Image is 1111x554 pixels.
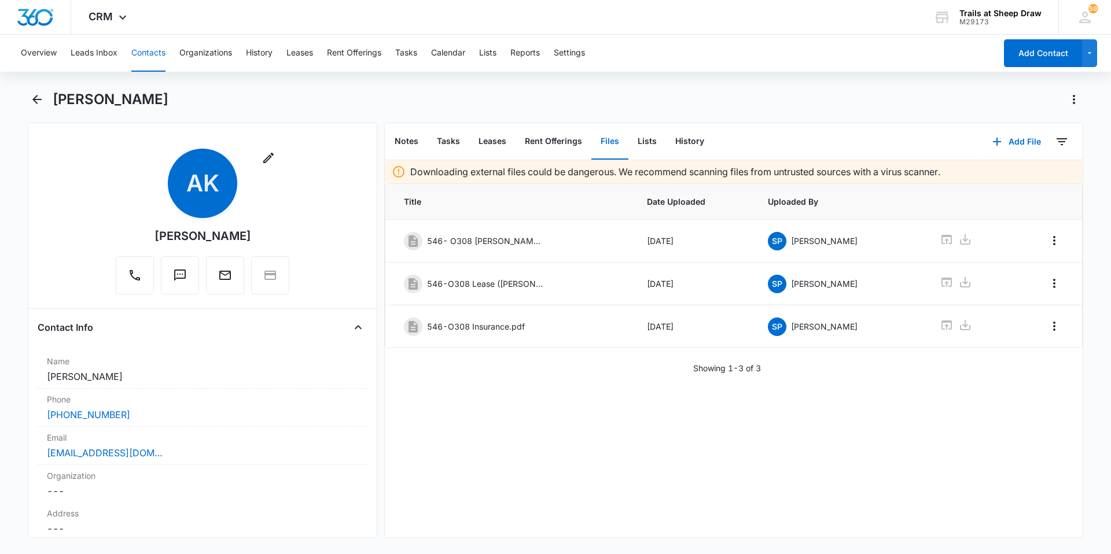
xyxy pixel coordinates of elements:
[666,124,713,160] button: History
[161,256,199,294] button: Text
[116,256,154,294] button: Call
[53,91,168,108] h1: [PERSON_NAME]
[21,35,57,72] button: Overview
[47,431,358,444] label: Email
[131,35,165,72] button: Contacts
[385,124,428,160] button: Notes
[47,370,358,383] dd: [PERSON_NAME]
[28,90,46,109] button: Back
[38,320,93,334] h4: Contact Info
[768,195,912,208] span: Uploaded By
[161,274,199,284] a: Text
[1088,4,1098,13] div: notifications count
[431,35,465,72] button: Calendar
[47,408,130,422] a: [PHONE_NUMBER]
[628,124,666,160] button: Lists
[1065,90,1083,109] button: Actions
[633,220,755,263] td: [DATE]
[1053,132,1071,151] button: Filters
[981,128,1053,156] button: Add File
[116,274,154,284] a: Call
[38,465,367,503] div: Organization---
[428,124,469,160] button: Tasks
[647,195,741,208] span: Date Uploaded
[479,35,496,72] button: Lists
[47,355,358,367] label: Name
[410,165,940,179] p: Downloading external files could be dangerous. We recommend scanning files from untrusted sources...
[38,503,367,541] div: Address---
[768,232,786,250] span: SP
[47,484,358,498] dd: ---
[47,507,358,519] label: Address
[38,389,367,427] div: Phone[PHONE_NUMBER]
[427,278,543,290] p: 546-O308 Lease ([PERSON_NAME]).pdf
[591,124,628,160] button: Files
[1045,274,1064,293] button: Overflow Menu
[1045,231,1064,250] button: Overflow Menu
[246,35,273,72] button: History
[633,305,755,348] td: [DATE]
[47,393,358,405] label: Phone
[427,235,543,247] p: 546- O308 [PERSON_NAME] App.pdf
[206,274,244,284] a: Email
[47,470,358,482] label: Organization
[349,318,367,337] button: Close
[71,35,117,72] button: Leads Inbox
[516,124,591,160] button: Rent Offerings
[47,446,163,460] a: [EMAIL_ADDRESS][DOMAIN_NAME]
[633,263,755,305] td: [DATE]
[286,35,313,72] button: Leases
[47,522,358,535] dd: ---
[395,35,417,72] button: Tasks
[206,256,244,294] button: Email
[89,10,113,23] span: CRM
[154,227,251,245] div: [PERSON_NAME]
[768,317,786,336] span: SP
[327,35,381,72] button: Rent Offerings
[168,149,237,218] span: AK
[38,350,367,389] div: Name[PERSON_NAME]
[427,320,525,333] p: 546-O308 Insurance.pdf
[791,235,858,247] p: [PERSON_NAME]
[469,124,516,160] button: Leases
[1088,4,1098,13] span: 59
[959,18,1042,26] div: account id
[791,278,858,290] p: [PERSON_NAME]
[179,35,232,72] button: Organizations
[554,35,585,72] button: Settings
[1004,39,1082,67] button: Add Contact
[693,362,761,374] p: Showing 1-3 of 3
[1045,317,1064,335] button: Overflow Menu
[959,9,1042,18] div: account name
[510,35,540,72] button: Reports
[768,275,786,293] span: SP
[404,195,619,208] span: Title
[791,320,858,333] p: [PERSON_NAME]
[38,427,367,465] div: Email[EMAIL_ADDRESS][DOMAIN_NAME]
